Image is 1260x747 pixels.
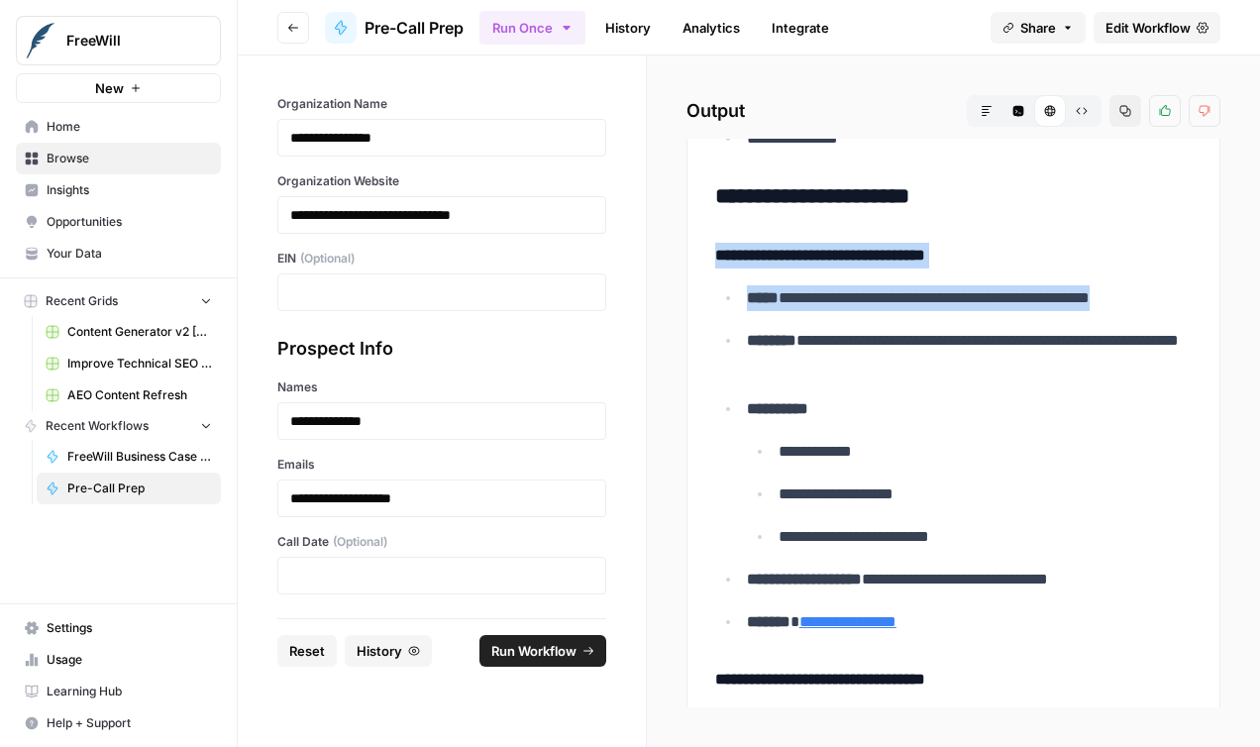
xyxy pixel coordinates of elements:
span: Edit Workflow [1105,18,1191,38]
span: Your Data [47,245,212,263]
button: Run Workflow [479,635,606,667]
div: Prospect Info [277,335,606,363]
span: Share [1020,18,1056,38]
label: Organization Name [277,95,606,113]
a: Usage [16,644,221,676]
span: Improve Technical SEO for Page [67,355,212,373]
span: Learning Hub [47,683,212,700]
label: Names [277,378,606,396]
span: New [95,78,124,98]
span: Content Generator v2 [DRAFT] Test [67,323,212,341]
span: Usage [47,651,212,669]
a: Your Data [16,238,221,269]
span: Browse [47,150,212,167]
span: Run Workflow [491,641,577,661]
button: Run Once [479,11,585,45]
a: Improve Technical SEO for Page [37,348,221,379]
button: Recent Grids [16,286,221,316]
span: FreeWill [66,31,186,51]
a: FreeWill Business Case Generator v2 [37,441,221,473]
span: AEO Content Refresh [67,386,212,404]
button: Workspace: FreeWill [16,16,221,65]
a: Home [16,111,221,143]
a: Opportunities [16,206,221,238]
a: History [593,12,663,44]
button: Help + Support [16,707,221,739]
label: Call Date [277,533,606,551]
a: Pre-Call Prep [37,473,221,504]
span: Recent Workflows [46,417,149,435]
span: History [357,641,402,661]
a: Insights [16,174,221,206]
a: Pre-Call Prep [325,12,464,44]
button: New [16,73,221,103]
a: Integrate [760,12,841,44]
span: Home [47,118,212,136]
button: Reset [277,635,337,667]
a: Edit Workflow [1094,12,1220,44]
span: Settings [47,619,212,637]
a: Settings [16,612,221,644]
a: AEO Content Refresh [37,379,221,411]
span: Help + Support [47,714,212,732]
button: Recent Workflows [16,411,221,441]
img: FreeWill Logo [23,23,58,58]
label: EIN [277,250,606,267]
span: (Optional) [300,250,355,267]
span: Pre-Call Prep [365,16,464,40]
span: Recent Grids [46,292,118,310]
span: FreeWill Business Case Generator v2 [67,448,212,466]
span: Opportunities [47,213,212,231]
button: Share [991,12,1086,44]
label: Organization Website [277,172,606,190]
button: History [345,635,432,667]
span: (Optional) [333,533,387,551]
label: Emails [277,456,606,474]
a: Browse [16,143,221,174]
a: Content Generator v2 [DRAFT] Test [37,316,221,348]
h2: Output [686,95,1220,127]
span: Reset [289,641,325,661]
span: Pre-Call Prep [67,480,212,497]
span: Insights [47,181,212,199]
a: Learning Hub [16,676,221,707]
a: Analytics [671,12,752,44]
